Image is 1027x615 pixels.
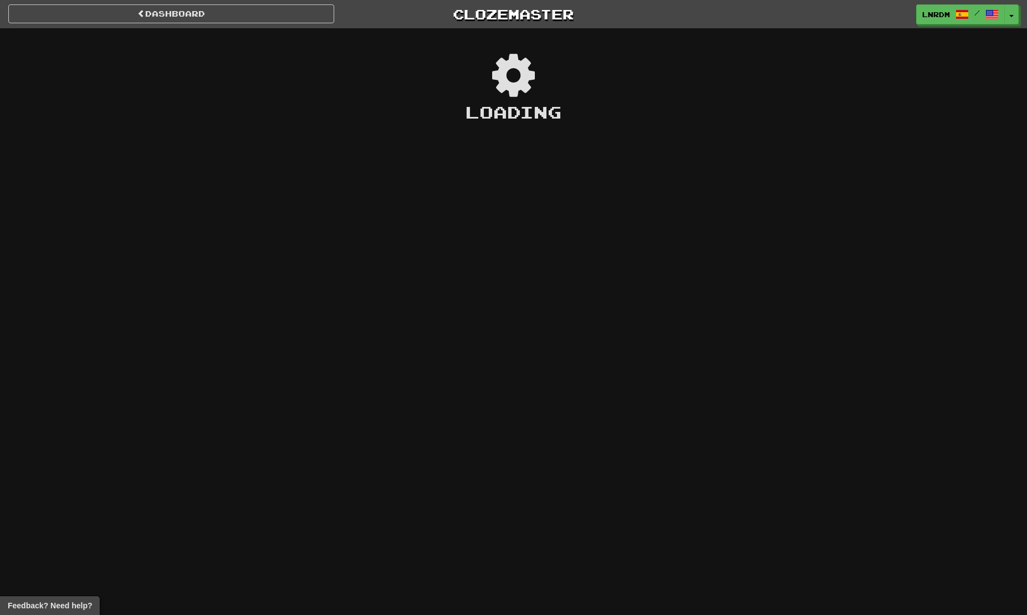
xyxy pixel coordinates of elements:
[8,4,334,23] a: Dashboard
[922,9,950,19] span: lnrdm
[8,600,92,611] span: Open feedback widget
[974,9,980,17] span: /
[916,4,1005,24] a: lnrdm /
[351,4,677,24] a: Clozemaster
